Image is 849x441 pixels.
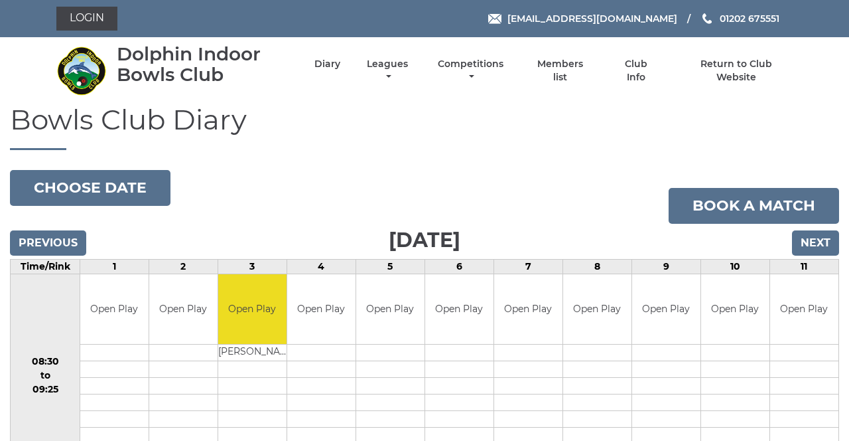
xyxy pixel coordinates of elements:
[425,274,493,344] td: Open Play
[218,344,287,361] td: [PERSON_NAME]
[488,11,677,26] a: Email [EMAIL_ADDRESS][DOMAIN_NAME]
[632,274,700,344] td: Open Play
[792,230,839,256] input: Next
[701,274,769,344] td: Open Play
[631,260,700,274] td: 9
[363,58,411,84] a: Leagues
[770,274,838,344] td: Open Play
[10,170,170,206] button: Choose date
[218,274,287,344] td: Open Play
[493,260,562,274] td: 7
[507,13,677,25] span: [EMAIL_ADDRESS][DOMAIN_NAME]
[769,260,838,274] td: 11
[562,260,631,274] td: 8
[434,58,507,84] a: Competitions
[218,260,287,274] td: 3
[356,274,424,344] td: Open Play
[424,260,493,274] td: 6
[80,274,149,344] td: Open Play
[287,260,356,274] td: 4
[287,274,356,344] td: Open Play
[80,260,149,274] td: 1
[563,274,631,344] td: Open Play
[700,11,779,26] a: Phone us 01202 675551
[356,260,424,274] td: 5
[149,260,218,274] td: 2
[530,58,591,84] a: Members list
[314,58,340,70] a: Diary
[494,274,562,344] td: Open Play
[56,7,117,31] a: Login
[10,104,839,150] h1: Bowls Club Diary
[149,274,218,344] td: Open Play
[614,58,657,84] a: Club Info
[56,46,106,96] img: Dolphin Indoor Bowls Club
[681,58,793,84] a: Return to Club Website
[720,13,779,25] span: 01202 675551
[10,230,86,256] input: Previous
[669,188,839,224] a: Book a match
[11,260,80,274] td: Time/Rink
[700,260,769,274] td: 10
[117,44,291,85] div: Dolphin Indoor Bowls Club
[702,13,712,24] img: Phone us
[488,14,501,24] img: Email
